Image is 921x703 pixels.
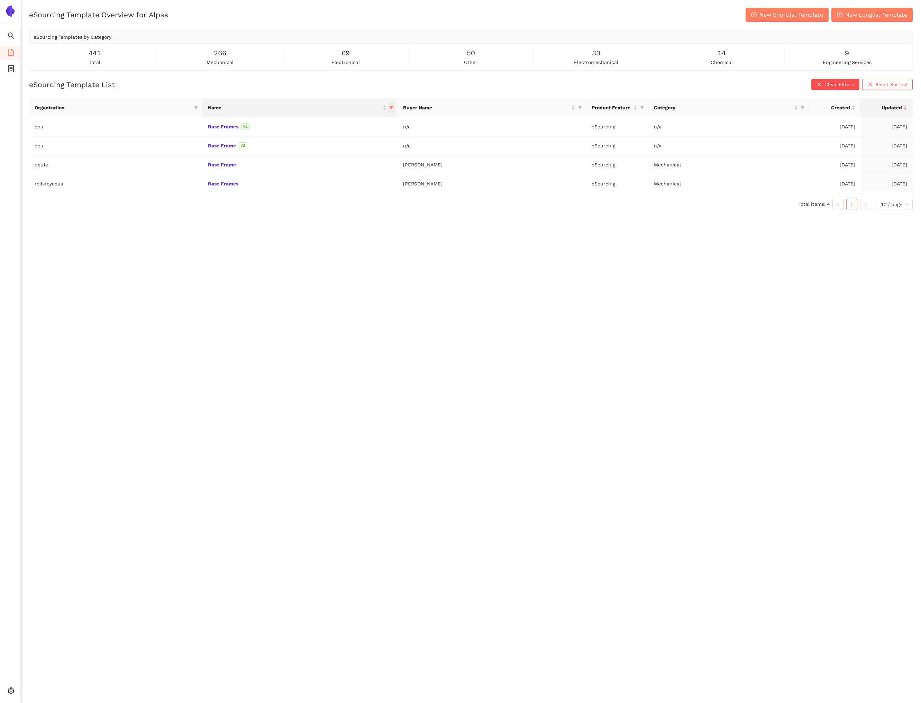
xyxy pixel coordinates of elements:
td: [DATE] [861,117,913,136]
span: New Longlist Template [845,10,907,19]
span: 33 [592,48,600,58]
span: total [89,58,100,66]
button: right [860,199,871,210]
td: eSourcing [586,155,648,174]
span: filter [388,102,395,113]
span: filter [193,102,200,113]
span: V2 [241,123,249,130]
td: [DATE] [809,136,861,155]
td: n/a [398,136,586,155]
td: deutz [29,155,202,174]
td: [PERSON_NAME] [398,155,586,174]
li: Total items: 4 [799,199,830,210]
td: ops [29,117,202,136]
span: 10 / page [881,199,909,210]
span: container [8,63,15,77]
span: file-add [8,46,15,60]
span: Category [654,104,793,111]
span: close [868,82,873,88]
button: plus-circleNew Shortlist Template [746,8,829,22]
th: this column's title is Created,this column is sortable [809,98,861,117]
span: Created [814,104,850,111]
span: 441 [89,48,101,58]
button: plus-circleNew Longlist Template [831,8,913,22]
a: 1 [847,199,857,210]
button: closeClear Filters [811,79,859,90]
span: Buyer Name [403,104,570,111]
span: filter [578,106,582,110]
th: this column's title is Product Feature,this column is sortable [586,98,648,117]
td: eSourcing [586,117,648,136]
span: search [8,30,15,44]
span: filter [801,106,805,110]
th: this column's title is Buyer Name,this column is sortable [398,98,586,117]
td: [DATE] [861,174,913,193]
td: [DATE] [861,136,913,155]
td: [DATE] [861,155,913,174]
td: eSourcing [586,174,648,193]
span: close [817,82,822,88]
span: electromechanical [574,58,618,66]
span: right [864,203,868,207]
span: Updated [866,104,902,111]
td: Mechanical [648,174,809,193]
td: [DATE] [809,174,861,193]
span: eSourcing Templates by Category [34,34,111,40]
span: setting [8,685,15,699]
span: plus-circle [751,12,757,18]
span: filter [639,102,646,113]
span: 50 [467,48,475,58]
td: [PERSON_NAME] [398,174,586,193]
span: engineering services [823,58,872,66]
h2: eSourcing Template Overview for Alpas [29,10,168,20]
th: this column's title is Category,this column is sortable [648,98,809,117]
td: eSourcing [586,136,648,155]
span: mechanical [207,58,234,66]
span: 266 [214,48,226,58]
li: Next Page [860,199,871,210]
li: Previous Page [832,199,844,210]
span: filter [799,102,806,113]
span: V2 [239,142,247,149]
img: Logo [5,6,16,17]
span: filter [389,106,393,110]
span: other [464,58,477,66]
button: closeReset Sorting [862,79,913,90]
span: Reset Sorting [875,81,907,88]
td: [DATE] [809,117,861,136]
div: Page Size [877,199,913,210]
span: Clear Filters [824,81,854,88]
td: n/a [398,117,586,136]
span: electronical [331,58,360,66]
th: this column's title is Name,this column is sortable [202,98,398,117]
span: filter [640,106,644,110]
span: plus-circle [837,12,842,18]
span: 14 [718,48,726,58]
span: Product Feature [592,104,632,111]
td: rollsroyceus [29,174,202,193]
h2: eSourcing Template List [29,80,115,90]
button: left [832,199,844,210]
span: 69 [341,48,350,58]
td: n/a [648,136,809,155]
td: ops [29,136,202,155]
span: filter [194,106,198,110]
span: 9 [845,48,849,58]
span: New Shortlist Template [759,10,823,19]
td: [DATE] [809,155,861,174]
td: n/a [648,117,809,136]
span: left [836,203,840,207]
span: filter [576,102,583,113]
span: chemical [711,58,733,66]
span: Organization [35,104,191,111]
td: Mechanical [648,155,809,174]
span: Name [208,104,381,111]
